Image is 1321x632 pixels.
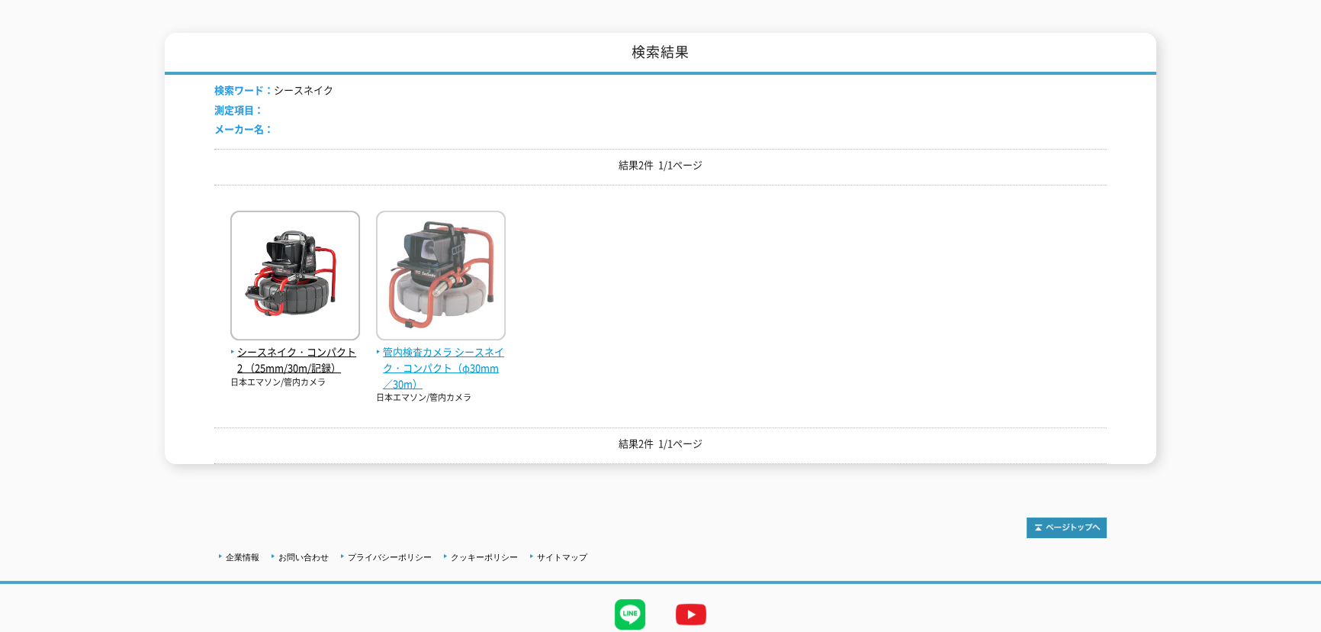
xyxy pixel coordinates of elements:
span: シースネイク・コンパクト2 （25mm/30m/記録） [230,344,360,376]
a: サイトマップ [537,553,587,562]
a: 管内検査カメラ シースネイク・コンパクト（φ30mm／30m） [376,328,506,392]
span: 検索ワード： [214,82,274,97]
p: 日本エマソン/管内カメラ [376,392,506,405]
p: 結果2件 1/1ページ [214,436,1107,452]
a: 企業情報 [226,553,259,562]
img: シースネイク・コンパクト（φ30mm／30m） [376,211,506,344]
a: クッキーポリシー [451,553,518,562]
p: 結果2件 1/1ページ [214,157,1107,173]
img: トップページへ [1027,518,1107,538]
h1: 検索結果 [165,33,1156,75]
a: お問い合わせ [278,553,329,562]
a: シースネイク・コンパクト2 （25mm/30m/記録） [230,328,360,376]
span: 測定項目： [214,102,264,117]
span: メーカー名： [214,121,274,136]
a: プライバシーポリシー [348,553,432,562]
p: 日本エマソン/管内カメラ [230,376,360,389]
li: シースネイク [214,82,333,98]
img: （25mm/30m/記録） [230,211,360,344]
span: 管内検査カメラ シースネイク・コンパクト（φ30mm／30m） [376,344,506,392]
